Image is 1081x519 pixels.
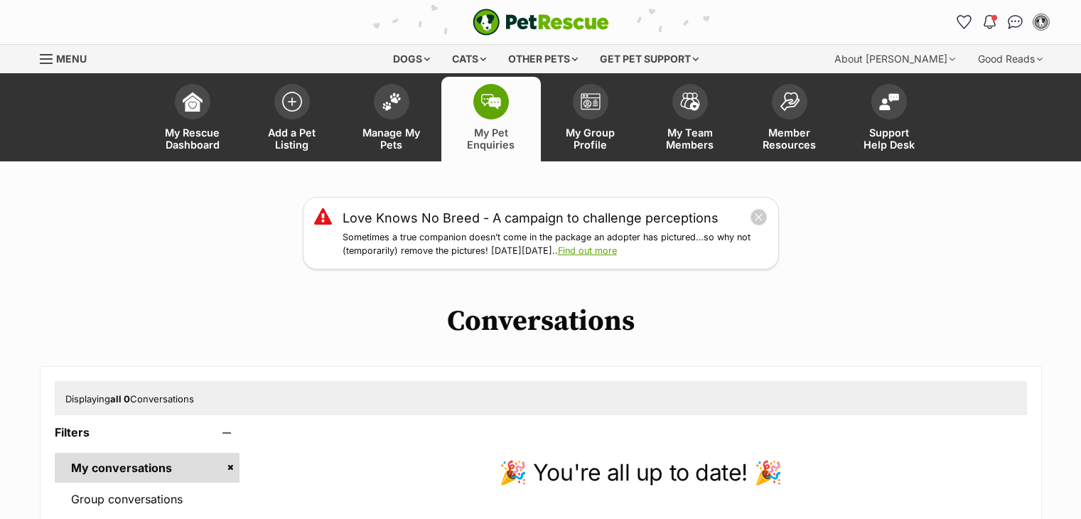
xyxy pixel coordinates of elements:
[242,77,342,161] a: Add a Pet Listing
[559,127,623,151] span: My Group Profile
[360,127,424,151] span: Manage My Pets
[984,15,995,29] img: notifications-46538b983faf8c2785f20acdc204bb7945ddae34d4c08c2a6579f10ce5e182be.svg
[541,77,640,161] a: My Group Profile
[879,93,899,110] img: help-desk-icon-fdf02630f3aa405de69fd3d07c3f3aa587a6932b1a1747fa1d2bba05be0121f9.svg
[343,231,768,258] p: Sometimes a true companion doesn’t come in the package an adopter has pictured…so why not (tempor...
[1004,11,1027,33] a: Conversations
[473,9,609,36] img: logo-e224e6f780fb5917bec1dbf3a21bbac754714ae5b6737aabdf751b685950b380.svg
[1030,11,1053,33] button: My account
[740,77,839,161] a: Member Resources
[953,11,1053,33] ul: Account quick links
[110,393,130,405] strong: all 0
[750,208,768,226] button: close
[40,45,97,70] a: Menu
[824,45,965,73] div: About [PERSON_NAME]
[1008,15,1023,29] img: chat-41dd97257d64d25036548639549fe6c8038ab92f7586957e7f3b1b290dea8141.svg
[459,127,523,151] span: My Pet Enquiries
[953,11,976,33] a: Favourites
[65,393,194,405] span: Displaying Conversations
[441,77,541,161] a: My Pet Enquiries
[161,127,225,151] span: My Rescue Dashboard
[143,77,242,161] a: My Rescue Dashboard
[382,92,402,111] img: manage-my-pets-icon-02211641906a0b7f246fdf0571729dbe1e7629f14944591b6c1af311fb30b64b.svg
[282,92,302,112] img: add-pet-listing-icon-0afa8454b4691262ce3f59096e99ab1cd57d4a30225e0717b998d2c9b9846f56.svg
[481,94,501,109] img: pet-enquiries-icon-7e3ad2cf08bfb03b45e93fb7055b45f3efa6380592205ae92323e6603595dc1f.svg
[758,127,822,151] span: Member Resources
[1034,15,1048,29] img: Deborah profile pic
[498,45,588,73] div: Other pets
[558,245,617,256] a: Find out more
[581,93,601,110] img: group-profile-icon-3fa3cf56718a62981997c0bc7e787c4b2cf8bcc04b72c1350f741eb67cf2f40e.svg
[260,127,324,151] span: Add a Pet Listing
[590,45,709,73] div: Get pet support
[56,53,87,65] span: Menu
[658,127,722,151] span: My Team Members
[55,484,240,514] a: Group conversations
[680,92,700,111] img: team-members-icon-5396bd8760b3fe7c0b43da4ab00e1e3bb1a5d9ba89233759b79545d2d3fc5d0d.svg
[442,45,496,73] div: Cats
[55,426,240,439] header: Filters
[55,453,240,483] a: My conversations
[183,92,203,112] img: dashboard-icon-eb2f2d2d3e046f16d808141f083e7271f6b2e854fb5c12c21221c1fb7104beca.svg
[342,77,441,161] a: Manage My Pets
[857,127,921,151] span: Support Help Desk
[640,77,740,161] a: My Team Members
[343,208,719,228] a: Love Knows No Breed - A campaign to challenge perceptions
[839,77,939,161] a: Support Help Desk
[968,45,1053,73] div: Good Reads
[383,45,440,73] div: Dogs
[254,456,1026,490] p: 🎉 You're all up to date! 🎉
[780,92,800,111] img: member-resources-icon-8e73f808a243e03378d46382f2149f9095a855e16c252ad45f914b54edf8863c.svg
[979,11,1001,33] button: Notifications
[473,9,609,36] a: PetRescue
